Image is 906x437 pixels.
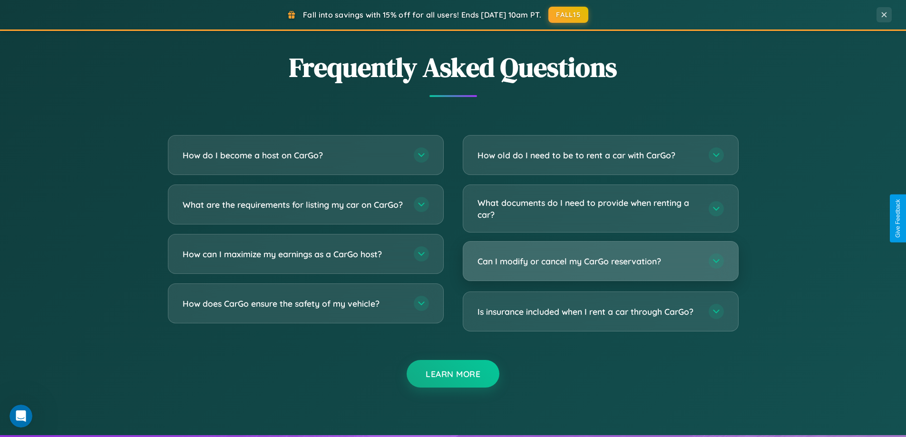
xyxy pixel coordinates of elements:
[303,10,541,19] span: Fall into savings with 15% off for all users! Ends [DATE] 10am PT.
[407,360,499,388] button: Learn More
[168,49,739,86] h2: Frequently Asked Questions
[895,199,901,238] div: Give Feedback
[477,149,699,161] h3: How old do I need to be to rent a car with CarGo?
[477,255,699,267] h3: Can I modify or cancel my CarGo reservation?
[477,306,699,318] h3: Is insurance included when I rent a car through CarGo?
[183,248,404,260] h3: How can I maximize my earnings as a CarGo host?
[10,405,32,427] iframe: Intercom live chat
[183,199,404,211] h3: What are the requirements for listing my car on CarGo?
[548,7,588,23] button: FALL15
[477,197,699,220] h3: What documents do I need to provide when renting a car?
[183,298,404,310] h3: How does CarGo ensure the safety of my vehicle?
[183,149,404,161] h3: How do I become a host on CarGo?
